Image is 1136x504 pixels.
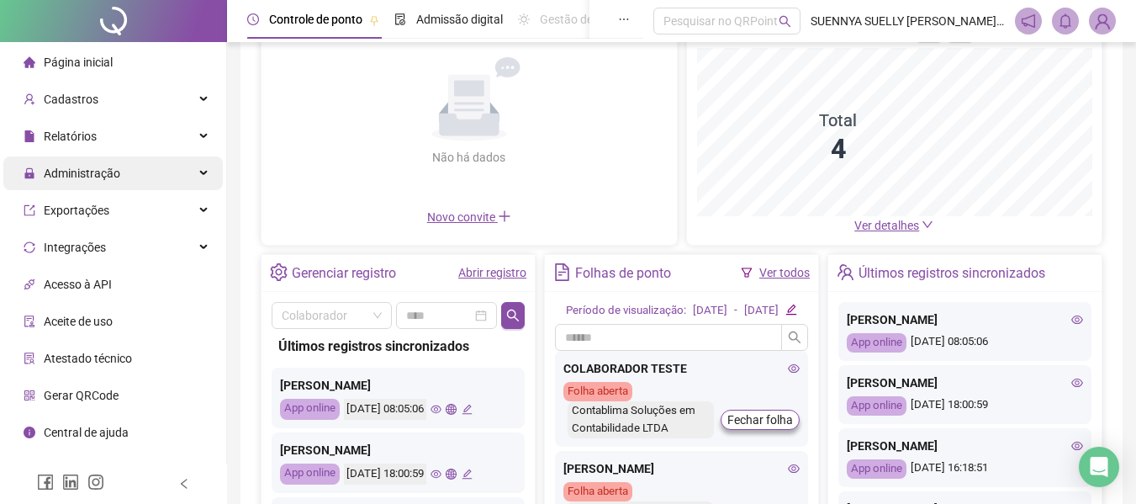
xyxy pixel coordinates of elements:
span: edit [785,304,796,315]
span: instagram [87,474,104,491]
span: Atestado técnico [44,352,132,365]
span: sun [518,13,530,25]
div: [PERSON_NAME] [847,437,1083,455]
a: Ver todos [759,266,810,279]
span: clock-circle [247,13,259,25]
div: [DATE] 16:18:51 [847,459,1083,479]
div: Últimos registros sincronizados [278,336,518,357]
span: Controle de ponto [269,13,362,26]
span: team [837,263,854,281]
span: eye [431,469,441,480]
span: Gerar QRCode [44,389,119,402]
span: Integrações [44,241,106,254]
span: sync [24,241,35,253]
span: Novo convite [427,210,511,224]
span: notification [1021,13,1036,29]
span: api [24,279,35,290]
span: global [446,404,457,415]
span: Página inicial [44,56,113,69]
span: Admissão digital [416,13,503,26]
span: ellipsis [618,13,630,25]
span: eye [1071,314,1083,326]
div: [DATE] 08:05:06 [344,399,426,420]
span: user-add [24,93,35,105]
div: COLABORADOR TESTE [563,359,800,378]
span: Central de ajuda [44,426,129,439]
span: Exportações [44,204,109,217]
img: 94118 [1090,8,1115,34]
span: global [446,469,457,480]
div: Últimos registros sincronizados [859,259,1045,288]
span: solution [24,353,35,364]
span: left [178,478,190,490]
div: App online [280,399,340,420]
div: [PERSON_NAME] [847,374,1083,392]
div: Open Intercom Messenger [1079,447,1119,487]
div: [DATE] 18:00:59 [344,464,426,485]
span: search [779,15,791,28]
div: [PERSON_NAME] [280,376,516,395]
span: file-text [553,263,571,281]
span: down [922,219,933,231]
span: Administração [44,167,120,180]
span: setting [270,263,288,281]
div: [DATE] [693,302,727,320]
div: Folha aberta [563,482,632,501]
span: linkedin [62,474,79,491]
span: Clube QR - Beneficios [44,463,154,476]
span: edit [462,469,473,480]
span: qrcode [24,390,35,401]
a: Ver detalhes down [854,219,933,232]
span: bell [1058,13,1073,29]
span: Fechar folha [727,411,793,429]
span: home [24,56,35,68]
div: App online [847,459,906,479]
div: Gerenciar registro [292,259,396,288]
div: Folhas de ponto [575,259,671,288]
span: export [24,204,35,216]
span: Acesso à API [44,278,112,291]
span: search [788,331,801,344]
div: App online [280,464,340,485]
span: Ver detalhes [854,219,919,232]
div: [PERSON_NAME] [847,310,1083,329]
div: Contablima Soluções em Contabilidade LTDA [568,401,714,438]
span: eye [788,363,800,374]
span: Gestão de férias [540,13,625,26]
div: [PERSON_NAME] [563,459,800,478]
span: Cadastros [44,93,98,106]
span: Aceite de uso [44,315,113,328]
div: Folha aberta [563,382,632,401]
div: - [734,302,737,320]
span: search [506,309,520,322]
span: file-done [394,13,406,25]
span: eye [788,463,800,475]
span: Relatórios [44,130,97,143]
span: filter [741,267,753,279]
span: facebook [37,474,54,491]
span: eye [1071,377,1083,389]
span: audit [24,316,35,327]
div: [DATE] 18:00:59 [847,396,1083,416]
span: file [24,130,35,142]
div: Não há dados [392,148,547,167]
span: plus [498,210,511,223]
span: eye [1071,440,1083,452]
div: [DATE] [744,302,779,320]
a: Abrir registro [458,266,526,279]
div: Período de visualização: [566,302,686,320]
div: [DATE] 08:05:06 [847,333,1083,353]
span: pushpin [369,15,379,25]
span: lock [24,167,35,179]
span: eye [431,404,441,415]
div: [PERSON_NAME] [280,441,516,459]
div: App online [847,396,906,416]
span: edit [462,404,473,415]
span: SUENNYA SUELLY [PERSON_NAME] - Contablima Soluções em Contabilidade LTDA [811,12,1005,30]
span: info-circle [24,427,35,438]
div: App online [847,333,906,353]
button: Fechar folha [721,410,800,430]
